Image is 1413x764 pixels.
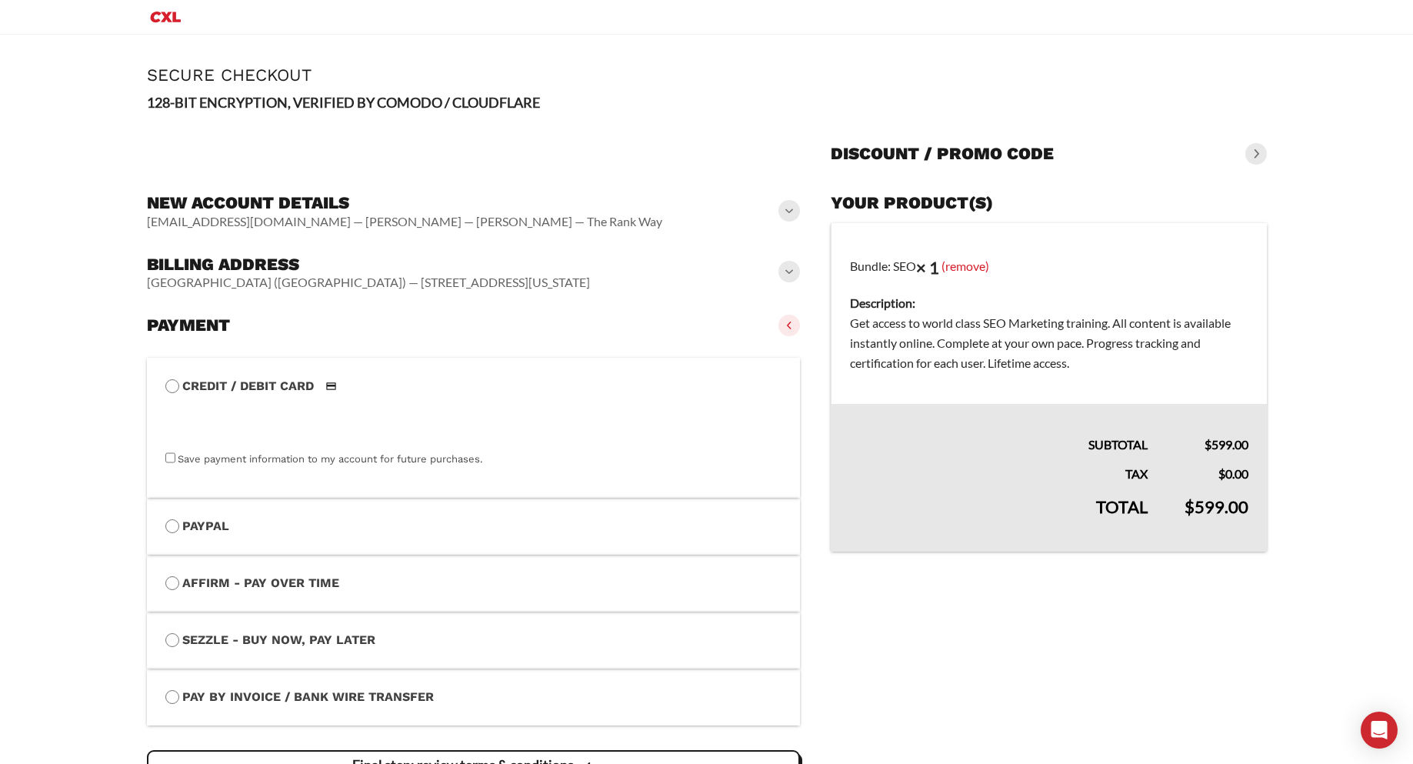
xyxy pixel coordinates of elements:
label: Sezzle - Buy Now, Pay Later [165,630,782,650]
span: $ [1205,437,1211,452]
iframe: Secure payment input frame [162,393,779,450]
h3: Discount / promo code [831,143,1054,165]
strong: 128-BIT ENCRYPTION, VERIFIED BY COMODO / CLOUDFLARE [147,94,540,111]
input: Sezzle - Buy Now, Pay Later [165,633,179,647]
label: PayPal [165,516,782,536]
bdi: 599.00 [1185,496,1248,517]
dd: Get access to world class SEO Marketing training. All content is available instantly online. Comp... [850,313,1248,373]
label: Save payment information to my account for future purchases. [178,453,482,465]
bdi: 599.00 [1205,437,1248,452]
input: Affirm - Pay over time [165,576,179,590]
th: Subtotal [831,404,1166,455]
bdi: 0.00 [1218,466,1248,481]
h3: New account details [147,192,662,214]
input: PayPal [165,519,179,533]
span: $ [1218,466,1225,481]
h3: Billing address [147,254,590,275]
label: Affirm - Pay over time [165,573,782,593]
dt: Description: [850,293,1248,313]
a: (remove) [941,258,989,272]
input: Credit / Debit CardCredit / Debit Card [165,379,179,393]
h3: Payment [147,315,230,336]
th: Tax [831,455,1166,484]
div: Open Intercom Messenger [1361,712,1398,749]
vaadin-horizontal-layout: [EMAIL_ADDRESS][DOMAIN_NAME] — [PERSON_NAME] — [PERSON_NAME] — The Rank Way [147,214,662,229]
strong: × 1 [916,257,939,278]
span: $ [1185,496,1195,517]
label: Pay by Invoice / Bank Wire Transfer [165,687,782,707]
h1: Secure Checkout [147,65,1267,85]
label: Credit / Debit Card [165,376,782,396]
th: Total [831,484,1166,552]
img: Credit / Debit Card [317,377,345,395]
input: Pay by Invoice / Bank Wire Transfer [165,690,179,704]
vaadin-horizontal-layout: [GEOGRAPHIC_DATA] ([GEOGRAPHIC_DATA]) — [STREET_ADDRESS][US_STATE] [147,275,590,290]
td: Bundle: SEO [831,223,1267,405]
